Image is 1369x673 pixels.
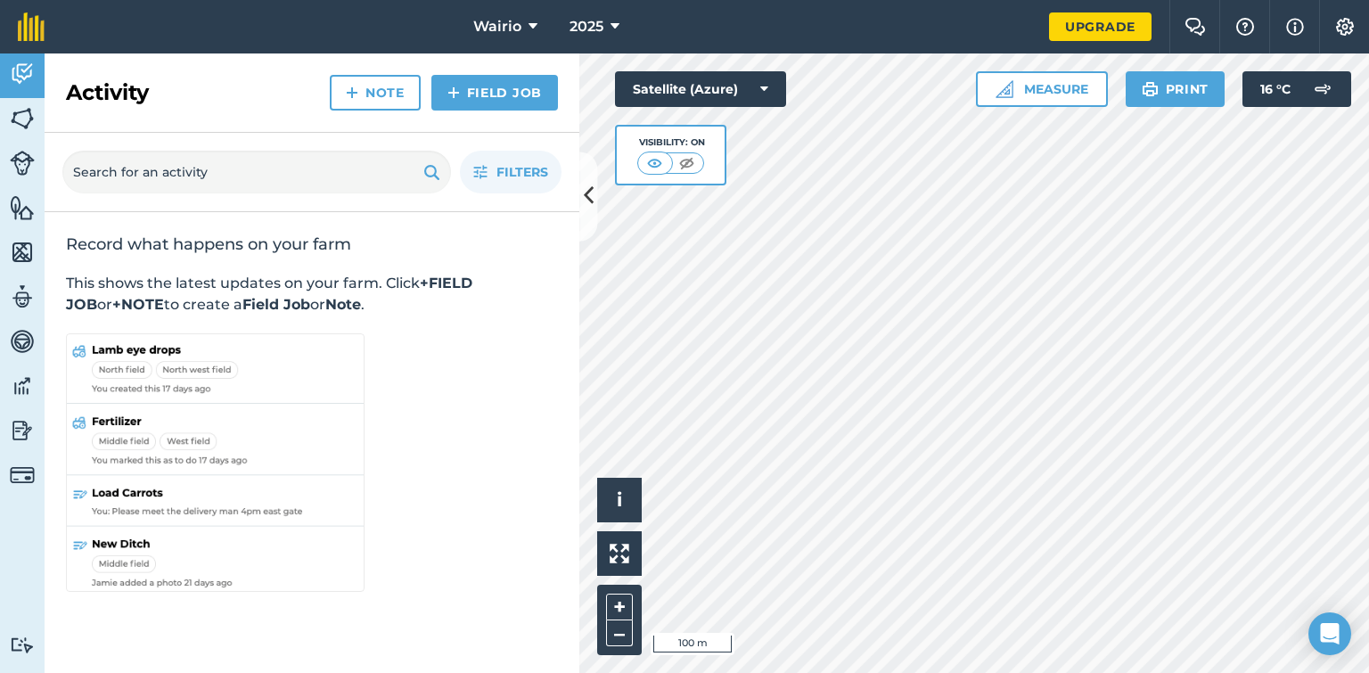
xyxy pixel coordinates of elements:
[423,161,440,183] img: svg+xml;base64,PHN2ZyB4bWxucz0iaHR0cDovL3d3dy53My5vcmcvMjAwMC9zdmciIHdpZHRoPSIxOSIgaGVpZ2h0PSIyNC...
[431,75,558,111] a: Field Job
[1142,78,1159,100] img: svg+xml;base64,PHN2ZyB4bWxucz0iaHR0cDovL3d3dy53My5vcmcvMjAwMC9zdmciIHdpZHRoPSIxOSIgaGVpZ2h0PSIyNC...
[460,151,562,193] button: Filters
[1049,12,1152,41] a: Upgrade
[10,463,35,488] img: svg+xml;base64,PD94bWwgdmVyc2lvbj0iMS4wIiBlbmNvZGluZz0idXRmLTgiPz4KPCEtLSBHZW5lcmF0b3I6IEFkb2JlIE...
[62,151,451,193] input: Search for an activity
[66,234,558,255] h2: Record what happens on your farm
[10,373,35,399] img: svg+xml;base64,PD94bWwgdmVyc2lvbj0iMS4wIiBlbmNvZGluZz0idXRmLTgiPz4KPCEtLSBHZW5lcmF0b3I6IEFkb2JlIE...
[66,78,149,107] h2: Activity
[10,636,35,653] img: svg+xml;base64,PD94bWwgdmVyc2lvbj0iMS4wIiBlbmNvZGluZz0idXRmLTgiPz4KPCEtLSBHZW5lcmF0b3I6IEFkb2JlIE...
[10,194,35,221] img: svg+xml;base64,PHN2ZyB4bWxucz0iaHR0cDovL3d3dy53My5vcmcvMjAwMC9zdmciIHdpZHRoPSI1NiIgaGVpZ2h0PSI2MC...
[617,488,622,511] span: i
[10,151,35,176] img: svg+xml;base64,PD94bWwgdmVyc2lvbj0iMS4wIiBlbmNvZGluZz0idXRmLTgiPz4KPCEtLSBHZW5lcmF0b3I6IEFkb2JlIE...
[615,71,786,107] button: Satellite (Azure)
[644,154,666,172] img: svg+xml;base64,PHN2ZyB4bWxucz0iaHR0cDovL3d3dy53My5vcmcvMjAwMC9zdmciIHdpZHRoPSI1MCIgaGVpZ2h0PSI0MC...
[473,16,521,37] span: Wairio
[10,61,35,87] img: svg+xml;base64,PD94bWwgdmVyc2lvbj0iMS4wIiBlbmNvZGluZz0idXRmLTgiPz4KPCEtLSBHZW5lcmF0b3I6IEFkb2JlIE...
[610,544,629,563] img: Four arrows, one pointing top left, one top right, one bottom right and the last bottom left
[10,417,35,444] img: svg+xml;base64,PD94bWwgdmVyc2lvbj0iMS4wIiBlbmNvZGluZz0idXRmLTgiPz4KPCEtLSBHZW5lcmF0b3I6IEFkb2JlIE...
[496,162,548,182] span: Filters
[637,135,705,150] div: Visibility: On
[10,283,35,310] img: svg+xml;base64,PD94bWwgdmVyc2lvbj0iMS4wIiBlbmNvZGluZz0idXRmLTgiPz4KPCEtLSBHZW5lcmF0b3I6IEFkb2JlIE...
[346,82,358,103] img: svg+xml;base64,PHN2ZyB4bWxucz0iaHR0cDovL3d3dy53My5vcmcvMjAwMC9zdmciIHdpZHRoPSIxNCIgaGVpZ2h0PSIyNC...
[447,82,460,103] img: svg+xml;base64,PHN2ZyB4bWxucz0iaHR0cDovL3d3dy53My5vcmcvMjAwMC9zdmciIHdpZHRoPSIxNCIgaGVpZ2h0PSIyNC...
[66,273,558,316] p: This shows the latest updates on your farm. Click or to create a or .
[996,80,1013,98] img: Ruler icon
[606,620,633,646] button: –
[606,594,633,620] button: +
[10,105,35,132] img: svg+xml;base64,PHN2ZyB4bWxucz0iaHR0cDovL3d3dy53My5vcmcvMjAwMC9zdmciIHdpZHRoPSI1NiIgaGVpZ2h0PSI2MC...
[325,296,361,313] strong: Note
[1185,18,1206,36] img: Two speech bubbles overlapping with the left bubble in the forefront
[1308,612,1351,655] div: Open Intercom Messenger
[1126,71,1226,107] button: Print
[10,328,35,355] img: svg+xml;base64,PD94bWwgdmVyc2lvbj0iMS4wIiBlbmNvZGluZz0idXRmLTgiPz4KPCEtLSBHZW5lcmF0b3I6IEFkb2JlIE...
[1242,71,1351,107] button: 16 °C
[18,12,45,41] img: fieldmargin Logo
[1234,18,1256,36] img: A question mark icon
[330,75,421,111] a: Note
[676,154,698,172] img: svg+xml;base64,PHN2ZyB4bWxucz0iaHR0cDovL3d3dy53My5vcmcvMjAwMC9zdmciIHdpZHRoPSI1MCIgaGVpZ2h0PSI0MC...
[597,478,642,522] button: i
[1305,71,1340,107] img: svg+xml;base64,PD94bWwgdmVyc2lvbj0iMS4wIiBlbmNvZGluZz0idXRmLTgiPz4KPCEtLSBHZW5lcmF0b3I6IEFkb2JlIE...
[1286,16,1304,37] img: svg+xml;base64,PHN2ZyB4bWxucz0iaHR0cDovL3d3dy53My5vcmcvMjAwMC9zdmciIHdpZHRoPSIxNyIgaGVpZ2h0PSIxNy...
[1334,18,1356,36] img: A cog icon
[976,71,1108,107] button: Measure
[242,296,310,313] strong: Field Job
[112,296,164,313] strong: +NOTE
[10,239,35,266] img: svg+xml;base64,PHN2ZyB4bWxucz0iaHR0cDovL3d3dy53My5vcmcvMjAwMC9zdmciIHdpZHRoPSI1NiIgaGVpZ2h0PSI2MC...
[570,16,603,37] span: 2025
[1260,71,1291,107] span: 16 ° C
